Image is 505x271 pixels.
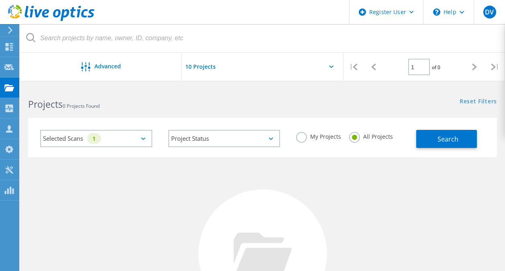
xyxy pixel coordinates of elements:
[485,53,505,81] div: |
[433,8,440,16] svg: \n
[87,133,101,144] div: 1
[28,98,63,111] b: Projects
[40,130,152,147] div: Selected Scans
[168,130,280,147] div: Project Status
[94,64,121,69] span: Advanced
[349,132,393,140] label: All Projects
[296,132,341,140] label: My Projects
[485,9,494,15] span: DV
[460,99,497,105] a: Reset Filters
[416,130,477,148] button: Search
[63,103,100,109] span: 0 Projects Found
[438,135,458,144] span: Search
[343,53,364,81] div: |
[432,64,440,71] span: of 0
[8,17,94,23] a: Live Optics Dashboard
